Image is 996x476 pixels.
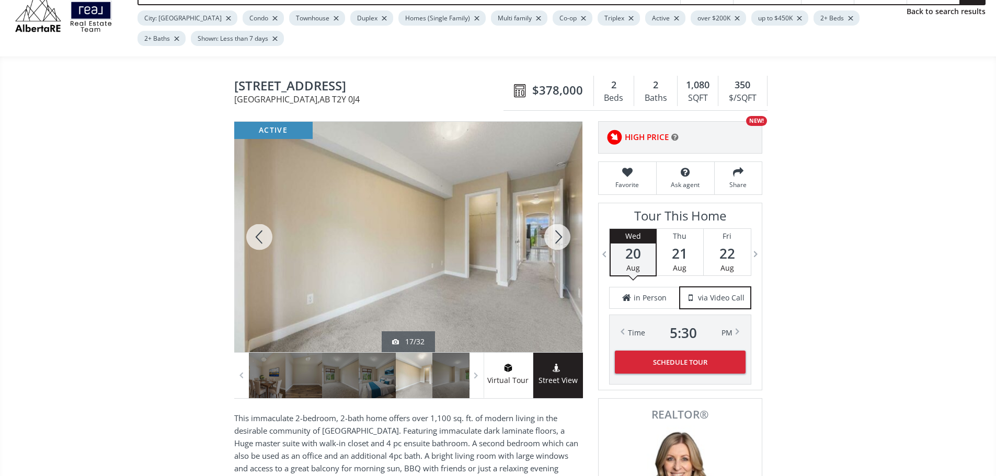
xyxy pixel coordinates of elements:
div: Active [645,10,685,26]
h3: Tour This Home [609,208,751,228]
span: Aug [626,263,640,273]
img: virtual tour icon [503,364,513,372]
div: $/SQFT [724,90,761,106]
a: virtual tour iconVirtual Tour [484,353,533,398]
span: 230 Eversyde Boulevard SW #2203 [234,79,509,95]
span: 1,080 [686,78,709,92]
span: 20 [611,246,656,261]
span: Share [720,180,757,189]
div: Baths [639,90,672,106]
div: Homes (Single Family) [398,10,486,26]
span: Street View [533,375,583,387]
div: Time PM [628,326,732,340]
span: 5 : 30 [670,326,697,340]
span: Aug [720,263,734,273]
div: Beds [599,90,628,106]
span: HIGH PRICE [625,132,669,143]
div: Co-op [553,10,592,26]
div: 2 [639,78,672,92]
div: Condo [243,10,284,26]
span: in Person [634,293,667,303]
span: via Video Call [698,293,745,303]
div: over $200K [691,10,746,26]
span: Favorite [604,180,651,189]
a: Back to search results [907,6,986,17]
div: 230 Eversyde Boulevard SW #2203 Calgary, AB T2Y 0J4 - Photo 17 of 32 [234,122,582,352]
div: Thu [657,229,703,243]
span: [GEOGRAPHIC_DATA] , AB T2Y 0J4 [234,95,509,103]
div: City: [GEOGRAPHIC_DATA] [138,10,237,26]
span: Aug [673,263,686,273]
div: Shown: Less than 7 days [191,31,284,46]
span: 21 [657,246,703,261]
div: up to $450K [751,10,808,26]
span: 22 [704,246,751,261]
div: Multi family [491,10,547,26]
div: SQFT [683,90,713,106]
span: REALTOR® [610,409,750,420]
span: Ask agent [662,180,709,189]
div: Townhouse [289,10,345,26]
div: Duplex [350,10,393,26]
div: 2 [599,78,628,92]
img: rating icon [604,127,625,148]
button: Schedule Tour [615,351,746,374]
div: 17/32 [392,336,425,347]
div: Wed [611,229,656,243]
div: 350 [724,78,761,92]
div: active [234,122,313,139]
div: NEW! [746,116,767,126]
span: Virtual Tour [484,375,533,387]
div: Fri [704,229,751,243]
span: $378,000 [532,82,583,98]
div: Triplex [598,10,640,26]
div: 2+ Baths [138,31,186,46]
div: 2+ Beds [814,10,860,26]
